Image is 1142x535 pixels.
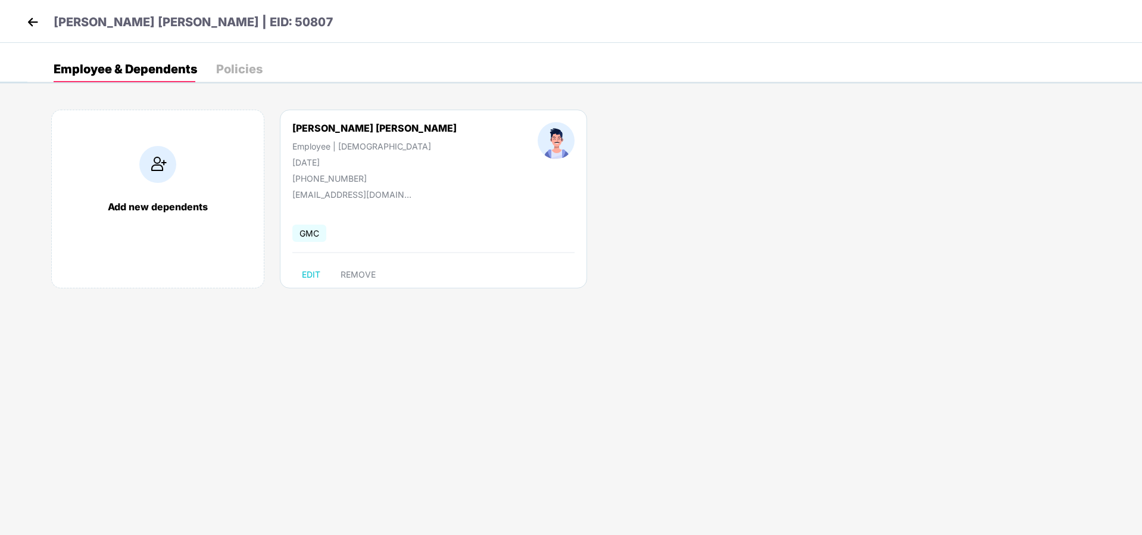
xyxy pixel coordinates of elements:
[292,141,457,151] div: Employee | [DEMOGRAPHIC_DATA]
[302,270,320,279] span: EDIT
[292,122,457,134] div: [PERSON_NAME] [PERSON_NAME]
[292,189,411,200] div: [EMAIL_ADDRESS][DOMAIN_NAME]
[292,157,457,167] div: [DATE]
[538,122,575,159] img: profileImage
[139,146,176,183] img: addIcon
[292,265,330,284] button: EDIT
[292,225,326,242] span: GMC
[331,265,385,284] button: REMOVE
[54,13,333,32] p: [PERSON_NAME] [PERSON_NAME] | EID: 50807
[54,63,197,75] div: Employee & Dependents
[292,173,457,183] div: [PHONE_NUMBER]
[216,63,263,75] div: Policies
[24,13,42,31] img: back
[64,201,252,213] div: Add new dependents
[341,270,376,279] span: REMOVE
